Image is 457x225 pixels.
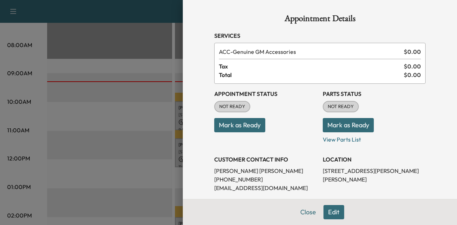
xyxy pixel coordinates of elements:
h3: Services [214,31,426,40]
h3: LOCATION [323,155,426,164]
button: Mark as Ready [214,118,265,132]
p: [PERSON_NAME] [PERSON_NAME] [214,167,317,175]
p: [EMAIL_ADDRESS][DOMAIN_NAME] [214,184,317,192]
button: Mark as Ready [323,118,374,132]
span: $ 0.00 [404,47,421,56]
p: View Parts List [323,132,426,144]
span: NOT READY [323,103,358,110]
p: [STREET_ADDRESS][PERSON_NAME][PERSON_NAME] [323,167,426,184]
h1: Appointment Details [214,14,426,26]
span: Total [219,71,404,79]
span: Genuine GM Accessories [219,47,401,56]
h3: Parts Status [323,90,426,98]
span: $ 0.00 [404,71,421,79]
button: Close [296,205,321,219]
p: [PHONE_NUMBER] [214,175,317,184]
h3: Appointment Status [214,90,317,98]
h3: CUSTOMER CONTACT INFO [214,155,317,164]
span: Tax [219,62,404,71]
span: $ 0.00 [404,62,421,71]
button: Edit [323,205,344,219]
span: NOT READY [215,103,250,110]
